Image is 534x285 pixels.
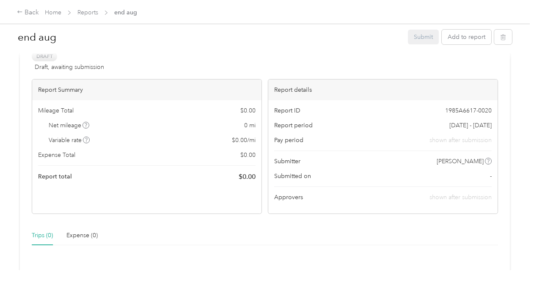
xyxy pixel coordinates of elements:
[239,172,256,182] span: $ 0.00
[429,194,492,201] span: shown after submission
[232,136,256,145] span: $ 0.00 / mi
[268,79,498,100] div: Report details
[445,106,492,115] span: 1985A6617-0020
[38,106,74,115] span: Mileage Total
[38,172,72,181] span: Report total
[274,193,303,202] span: Approvers
[38,151,75,159] span: Expense Total
[437,157,484,166] span: [PERSON_NAME]
[449,121,492,130] span: [DATE] - [DATE]
[490,172,492,181] span: -
[77,9,98,16] a: Reports
[17,8,39,18] div: Back
[274,172,311,181] span: Submitted on
[114,8,137,17] span: end aug
[66,231,98,240] div: Expense (0)
[18,27,402,47] h1: end aug
[429,136,492,145] span: shown after submission
[240,151,256,159] span: $ 0.00
[32,79,261,100] div: Report Summary
[45,9,61,16] a: Home
[487,238,534,285] iframe: Everlance-gr Chat Button Frame
[274,106,300,115] span: Report ID
[240,106,256,115] span: $ 0.00
[49,136,90,145] span: Variable rate
[274,157,300,166] span: Submitter
[49,121,90,130] span: Net mileage
[35,63,104,71] span: Draft, awaiting submission
[274,136,303,145] span: Pay period
[274,121,313,130] span: Report period
[244,121,256,130] span: 0 mi
[32,231,53,240] div: Trips (0)
[442,30,491,44] button: Add to report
